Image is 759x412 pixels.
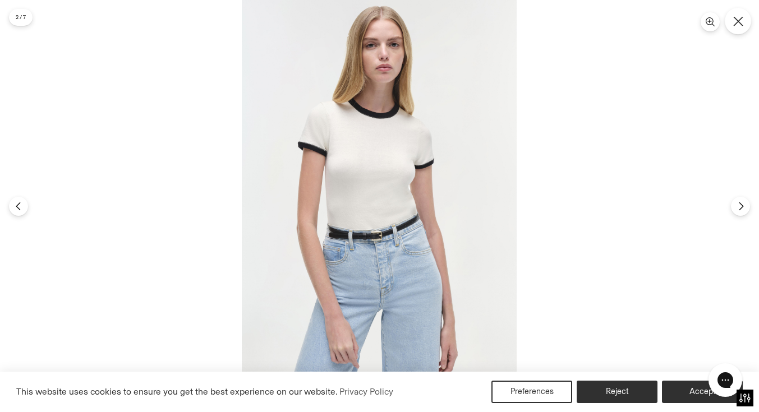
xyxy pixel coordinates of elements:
[9,197,28,216] button: Previous
[338,383,395,400] a: Privacy Policy (opens in a new tab)
[491,381,572,403] button: Preferences
[701,12,720,31] button: Zoom
[703,359,748,401] iframe: Gorgias live chat messenger
[725,8,751,34] button: Close
[16,386,338,397] span: This website uses cookies to ensure you get the best experience on our website.
[731,197,750,216] button: Next
[662,381,743,403] button: Accept
[577,381,657,403] button: Reject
